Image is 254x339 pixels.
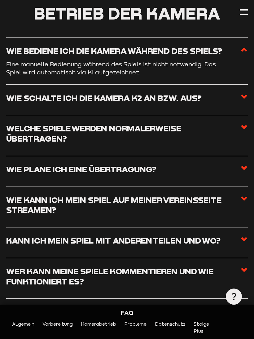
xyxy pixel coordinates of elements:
[12,309,242,317] div: FAQ
[194,321,209,335] a: Staige Plus
[12,321,34,335] a: Allgemein
[6,266,241,286] h3: Wer kann meine Spiele kommentieren und wie funktioniert es?
[124,321,147,335] a: Probleme
[6,123,241,143] h3: Welche Spiele werden normalerweise übertragen?
[6,46,222,56] h3: Wie bediene ich die Kamera während des Spiels?
[6,61,216,76] span: Eine manuelle Bedienung während des Spiels ist nicht notwendig. Das Spiel wird automatisch via KI...
[6,195,241,215] h3: Wie kann ich mein Spiel auf meiner Vereinsseite streamen?
[42,321,73,335] a: Vorbereitung
[6,93,202,103] h3: Wie schalte ich die Kamera K2 an bzw. aus?
[81,321,116,335] a: Kamerabetrieb
[6,236,221,246] h3: Kann ich mein Spiel mit anderen teilen und wo?
[155,321,186,335] a: Datenschutz
[34,3,220,23] span: Betrieb der Kamera
[6,164,156,174] h3: Wie plane ich eine Übertragung?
